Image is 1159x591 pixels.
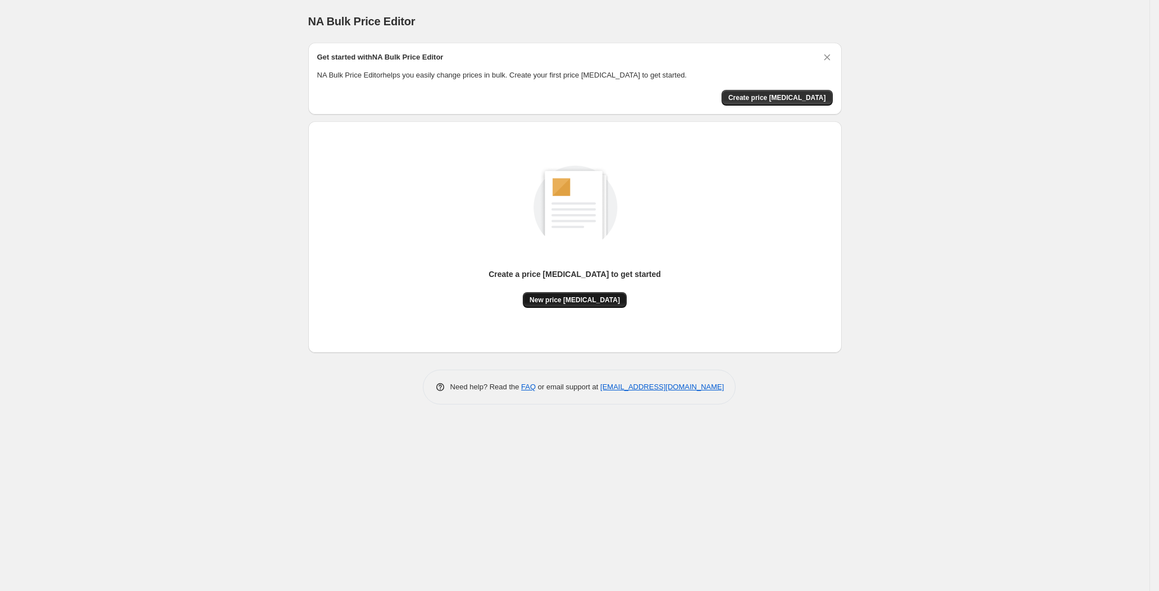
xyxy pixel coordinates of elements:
[317,52,444,63] h2: Get started with NA Bulk Price Editor
[521,383,536,391] a: FAQ
[822,52,833,63] button: Dismiss card
[523,292,627,308] button: New price [MEDICAL_DATA]
[536,383,600,391] span: or email support at
[489,269,661,280] p: Create a price [MEDICAL_DATA] to get started
[728,93,826,102] span: Create price [MEDICAL_DATA]
[600,383,724,391] a: [EMAIL_ADDRESS][DOMAIN_NAME]
[450,383,522,391] span: Need help? Read the
[530,295,620,304] span: New price [MEDICAL_DATA]
[317,70,833,81] p: NA Bulk Price Editor helps you easily change prices in bulk. Create your first price [MEDICAL_DAT...
[722,90,833,106] button: Create price change job
[308,15,416,28] span: NA Bulk Price Editor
